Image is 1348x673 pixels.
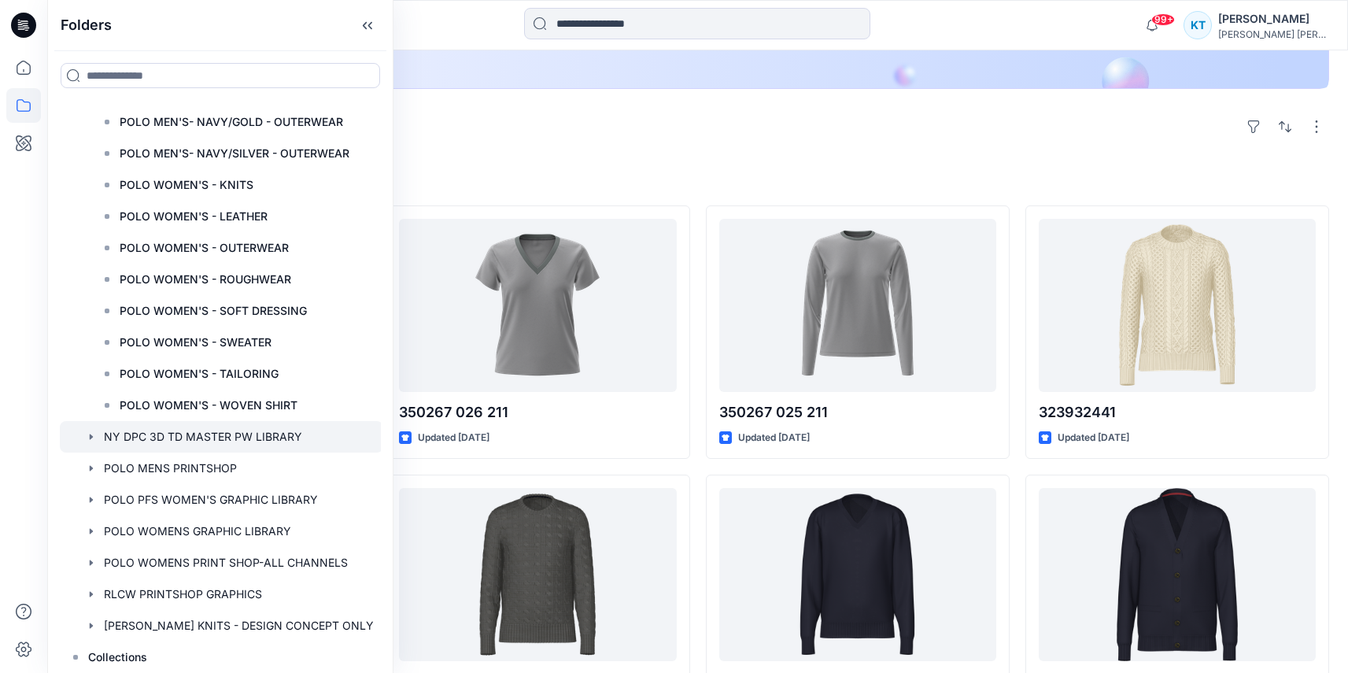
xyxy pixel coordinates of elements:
[1218,28,1328,40] div: [PERSON_NAME] [PERSON_NAME]
[120,176,253,194] p: POLO WOMEN'S - KNITS
[1184,11,1212,39] div: KT
[418,430,489,446] p: Updated [DATE]
[66,171,1329,190] h4: Styles
[1218,9,1328,28] div: [PERSON_NAME]
[120,270,291,289] p: POLO WOMEN'S - ROUGHWEAR
[120,396,297,415] p: POLO WOMEN'S - WOVEN SHIRT
[1039,401,1316,423] p: 323932441
[88,648,147,667] p: Collections
[719,219,996,392] a: 350267 025 211
[719,488,996,661] a: 323913834
[1058,430,1129,446] p: Updated [DATE]
[120,364,279,383] p: POLO WOMEN'S - TAILORING
[399,401,676,423] p: 350267 026 211
[120,239,289,257] p: POLO WOMEN'S - OUTERWEAR
[120,113,343,131] p: POLO MEN'S- NAVY/GOLD - OUTERWEAR
[719,401,996,423] p: 350267 025 211
[738,430,810,446] p: Updated [DATE]
[120,207,268,226] p: POLO WOMEN'S - LEATHER
[120,301,307,320] p: POLO WOMEN'S - SOFT DRESSING
[399,488,676,661] a: 323918291
[120,333,271,352] p: POLO WOMEN'S - SWEATER
[399,219,676,392] a: 350267 026 211
[1151,13,1175,26] span: 99+
[1039,488,1316,661] a: 323913759
[1039,219,1316,392] a: 323932441
[120,144,349,163] p: POLO MEN'S- NAVY/SILVER - OUTERWEAR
